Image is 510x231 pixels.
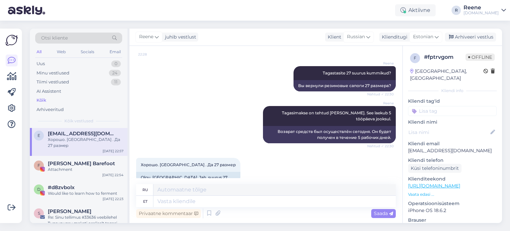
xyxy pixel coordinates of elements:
[395,4,436,16] div: Aktiivne
[37,88,61,95] div: AI Assistent
[111,60,121,67] div: 0
[413,33,433,41] span: Estonian
[374,210,393,216] span: Saada
[142,184,148,195] div: ru
[38,163,40,168] span: F
[408,88,497,94] div: Kliendi info
[408,106,497,116] input: Lisa tag
[466,54,495,61] span: Offline
[139,33,153,41] span: Reene
[408,207,497,214] p: iPhone OS 18.6.2
[408,147,497,154] p: [EMAIL_ADDRESS][DOMAIN_NAME]
[55,48,67,56] div: Web
[37,97,46,104] div: Kõik
[369,61,394,66] span: Reene
[325,34,341,41] div: Klient
[464,10,499,16] div: [DOMAIN_NAME]
[38,133,40,138] span: E
[408,175,497,182] p: Klienditeekond
[102,173,124,177] div: [DATE] 22:54
[424,53,466,61] div: # fptrvgom
[452,6,461,15] div: R
[294,80,396,91] div: Вы вернули резиновые сапоги 27 размера?
[37,70,69,76] div: Minu vestlused
[103,196,124,201] div: [DATE] 22:23
[347,33,365,41] span: Russian
[323,70,391,75] span: Tagastasite 27 suurus kummikud?
[37,60,45,67] div: Uus
[367,92,394,97] span: Nähtud ✓ 22:30
[408,200,497,207] p: Operatsioonisüsteem
[41,35,68,42] span: Otsi kliente
[103,149,124,154] div: [DATE] 22:57
[138,52,163,57] span: 22:28
[38,211,40,216] span: S
[141,162,236,167] span: Хорошо. [GEOGRAPHIC_DATA] . Да 27 размер
[79,48,96,56] div: Socials
[37,106,64,113] div: Arhiveeritud
[48,161,115,167] span: Freet Barefoot
[408,164,462,173] div: Küsi telefoninumbrit
[48,131,117,137] span: Evagorbacheva15@gmail.com
[48,137,124,149] div: Хорошо. [GEOGRAPHIC_DATA] . Да 27 размер
[109,70,121,76] div: 24
[408,119,497,126] p: Kliendi nimi
[5,34,18,47] img: Askly Logo
[136,209,201,218] div: Privaatne kommentaar
[410,68,483,82] div: [GEOGRAPHIC_DATA], [GEOGRAPHIC_DATA]
[37,187,41,192] span: d
[35,48,43,56] div: All
[408,129,489,136] input: Lisa nimi
[408,183,460,189] a: [URL][DOMAIN_NAME]
[48,167,124,173] div: Attachment
[408,157,497,164] p: Kliendi telefon
[445,33,496,42] div: Arhiveeri vestlus
[48,190,124,196] div: Would like to learn how to ferment
[263,126,396,143] div: Возврат средств был осуществлён сегодня. Он будет получен в течение 5 рабочих дней.
[369,101,394,106] span: Reene
[408,140,497,147] p: Kliendi email
[162,34,196,41] div: juhib vestlust
[414,56,416,60] span: f
[111,79,121,85] div: 11
[37,79,69,85] div: Tiimi vestlused
[408,191,497,197] p: Vaata edasi ...
[408,98,497,105] p: Kliendi tag'id
[48,214,124,226] div: Re: Sinu tellimus #33636 veebilehel Tupsunupsu maksti osaliselt tagasi
[282,110,392,121] span: Tagasimakse on tehtud [PERSON_NAME]. See laekub 5 tööpäeva jooksul.
[464,5,499,10] div: Reene
[408,217,497,224] p: Brauser
[108,48,122,56] div: Email
[379,34,407,41] div: Klienditugi
[143,196,147,207] div: et
[464,5,506,16] a: Reene[DOMAIN_NAME]
[64,118,93,124] span: Kõik vestlused
[48,184,75,190] span: #d8zvbolx
[367,144,394,149] span: Nähtud ✓ 22:30
[136,172,240,183] div: Olgu. [GEOGRAPHIC_DATA]. Jah, suurus 27.
[48,208,91,214] span: Sandra Valtenberg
